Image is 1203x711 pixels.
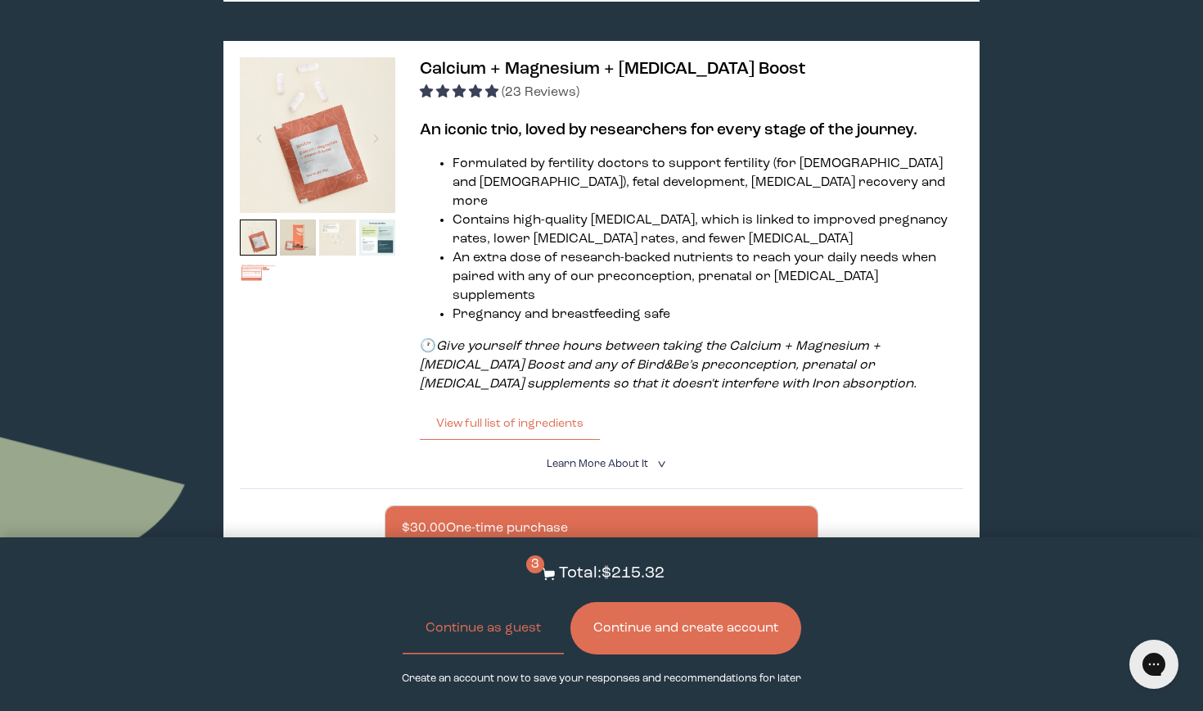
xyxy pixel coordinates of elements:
li: An extra dose of research-backed nutrients to reach your daily needs when paired with any of our ... [453,249,963,306]
b: An iconic trio, loved by researchers for every stage of the journey. [420,122,917,138]
img: thumbnail image [240,57,395,213]
img: thumbnail image [280,220,317,256]
img: thumbnail image [359,220,396,256]
p: Create an account now to save your responses and recommendations for later [402,671,801,686]
img: thumbnail image [319,220,356,256]
summary: Learn More About it < [547,456,656,472]
span: Learn More About it [547,459,648,469]
span: 4.83 stars [420,86,502,99]
li: Formulated by fertility doctors to support fertility (for [DEMOGRAPHIC_DATA] and [DEMOGRAPHIC_DAT... [453,155,963,211]
li: Contains high-quality [MEDICAL_DATA], which is linked to improved pregnancy rates, lower [MEDICAL... [453,211,963,249]
iframe: Gorgias live chat messenger [1121,634,1187,695]
button: Continue as guest [403,602,564,654]
span: Pregnancy and breastfeeding safe [453,308,670,321]
p: Total: $215.32 [559,562,665,586]
span: Calcium + Magnesium + [MEDICAL_DATA] Boost [420,61,805,78]
em: Give yourself three hours between taking the Calcium + Magnesium + [MEDICAL_DATA] Boost and any o... [420,340,917,391]
span: (23 Reviews) [502,86,579,99]
img: thumbnail image [240,262,277,299]
button: Continue and create account [570,602,801,654]
button: View full list of ingredients [420,407,600,440]
img: thumbnail image [240,220,277,256]
i: < [652,460,668,469]
strong: 🕐 [420,340,436,353]
span: 3 [526,555,544,573]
